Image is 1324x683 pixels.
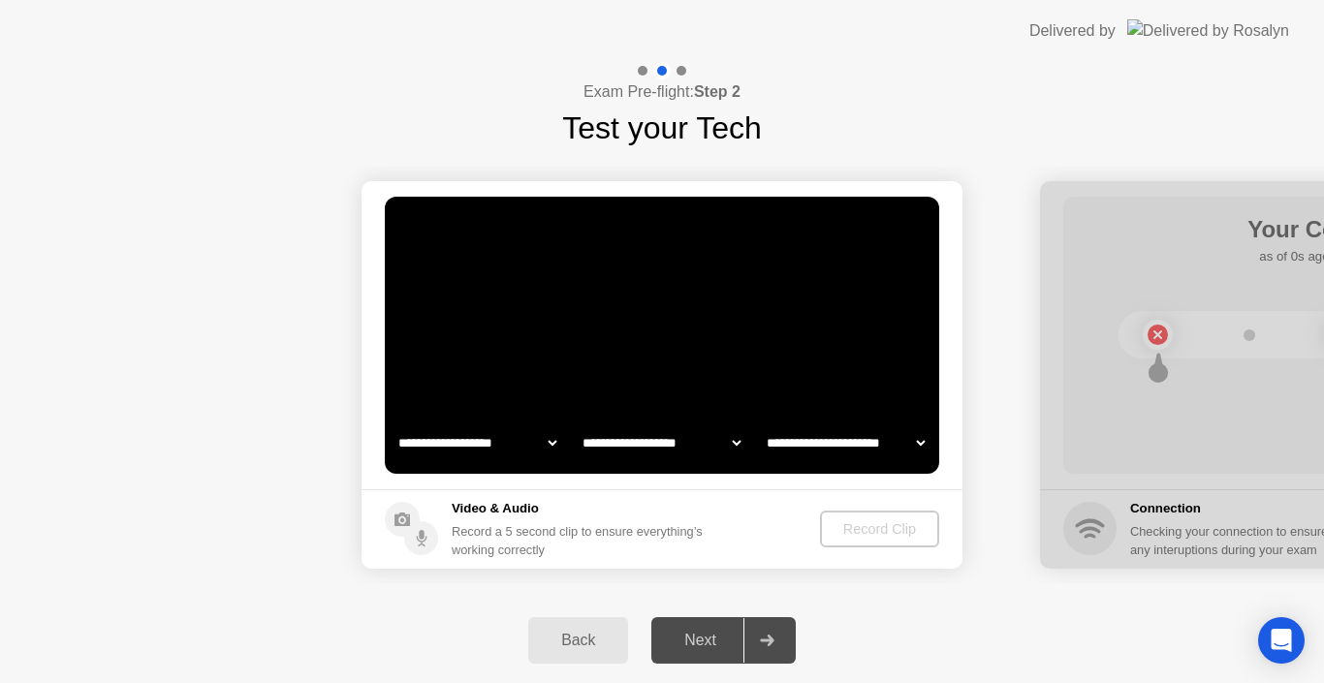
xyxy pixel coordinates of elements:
[651,617,796,664] button: Next
[1127,19,1289,42] img: Delivered by Rosalyn
[828,521,931,537] div: Record Clip
[1258,617,1305,664] div: Open Intercom Messenger
[452,522,710,559] div: Record a 5 second clip to ensure everything’s working correctly
[725,218,748,241] div: . . .
[1029,19,1116,43] div: Delivered by
[452,499,710,518] h5: Video & Audio
[562,105,762,151] h1: Test your Tech
[394,423,560,462] select: Available cameras
[528,617,628,664] button: Back
[711,218,735,241] div: !
[763,423,929,462] select: Available microphones
[694,83,741,100] b: Step 2
[583,80,741,104] h4: Exam Pre-flight:
[820,511,939,547] button: Record Clip
[534,632,622,649] div: Back
[579,423,744,462] select: Available speakers
[657,632,743,649] div: Next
